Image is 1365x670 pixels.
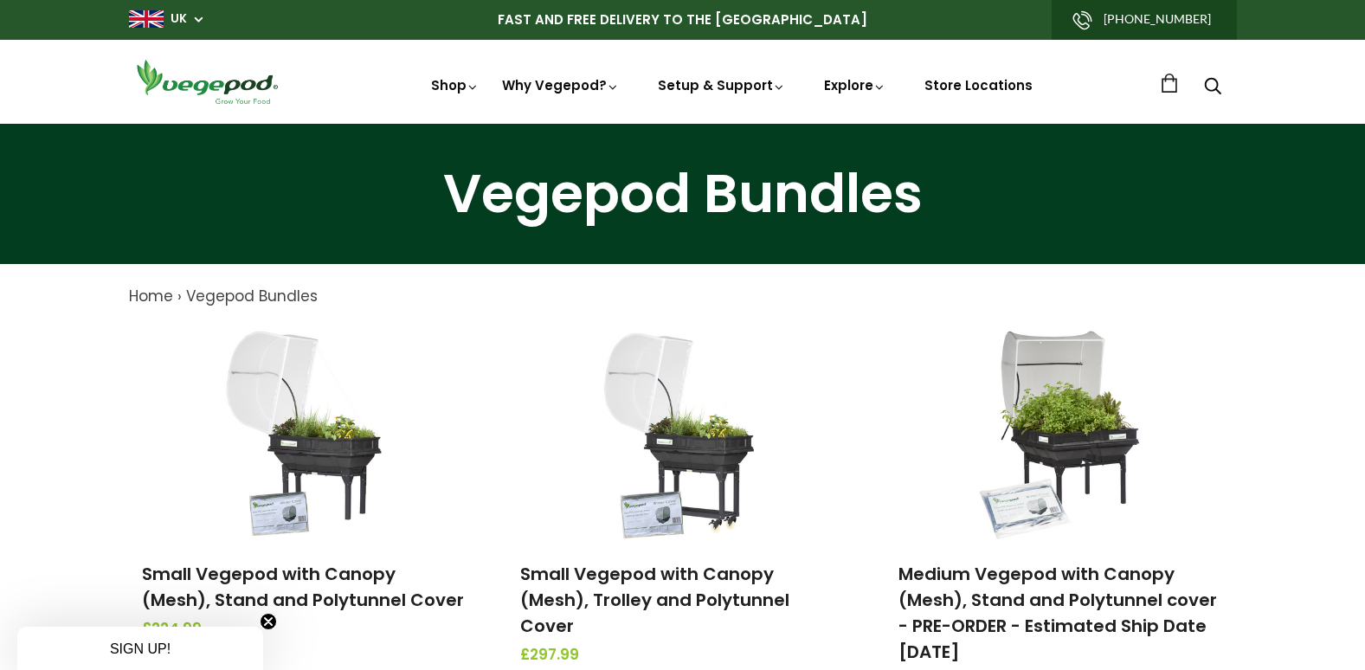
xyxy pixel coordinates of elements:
[171,10,187,28] a: UK
[520,562,789,638] a: Small Vegepod with Canopy (Mesh), Trolley and Polytunnel Cover
[824,76,886,94] a: Explore
[431,76,480,94] a: Shop
[520,644,845,667] span: £297.99
[186,286,318,306] a: Vegepod Bundles
[142,562,464,612] a: Small Vegepod with Canopy (Mesh), Stand and Polytunnel Cover
[260,613,277,630] button: Close teaser
[129,286,1237,308] nav: breadcrumbs
[129,286,173,306] a: Home
[142,618,467,641] span: £224.99
[129,10,164,28] img: gb_large.png
[591,325,773,542] img: Small Vegepod with Canopy (Mesh), Trolley and Polytunnel Cover
[1204,79,1221,97] a: Search
[110,641,171,656] span: SIGN UP!
[177,286,182,306] span: ›
[129,57,285,106] img: Vegepod
[924,76,1033,94] a: Store Locations
[22,167,1343,221] h1: Vegepod Bundles
[658,76,786,94] a: Setup & Support
[502,76,620,94] a: Why Vegepod?
[17,627,263,670] div: SIGN UP!Close teaser
[970,325,1152,542] img: Medium Vegepod with Canopy (Mesh), Stand and Polytunnel cover - PRE-ORDER - Estimated Ship Date A...
[213,325,395,542] img: Small Vegepod with Canopy (Mesh), Stand and Polytunnel Cover
[898,562,1217,664] a: Medium Vegepod with Canopy (Mesh), Stand and Polytunnel cover - PRE-ORDER - Estimated Ship Date [...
